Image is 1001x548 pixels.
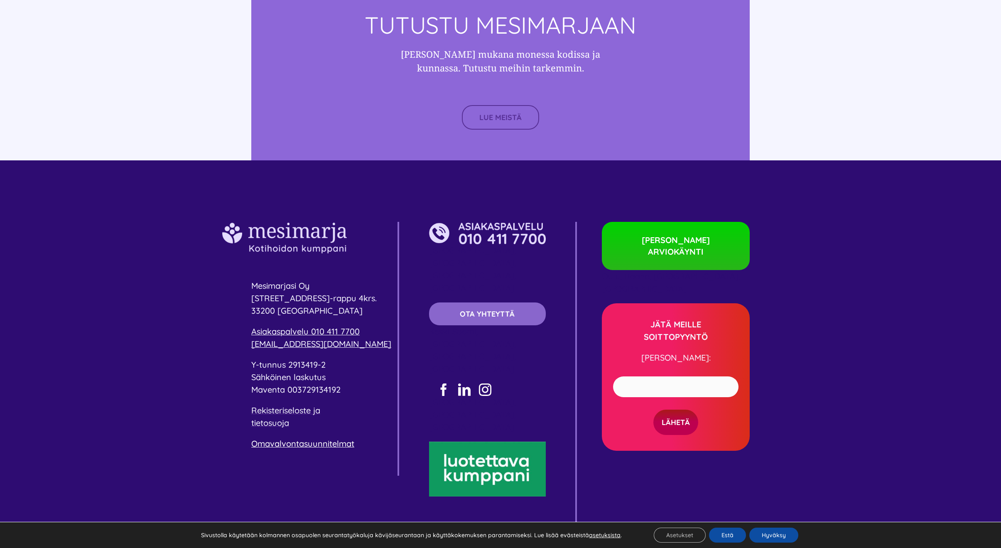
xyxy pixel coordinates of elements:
[458,383,471,396] a: linkedin
[251,384,341,395] span: Maventa 003729134192
[460,310,515,318] span: OTA YHTEYTTÄ
[589,531,621,539] button: asetuksista
[644,319,708,342] strong: JÄTÄ MEILLE SOITTOPYYNTÖ
[251,405,320,428] a: Rekisteriseloste ja tietosuoja
[429,302,546,325] a: OTA YHTEYTTÄ
[301,11,700,39] h4: TUTUSTU MESIMARJAAN
[479,113,522,122] span: LUE MEISTÄ
[401,47,600,75] h3: [PERSON_NAME] mukana monessa kodissa ja kunnassa. Tutustu meihin tarkemmin.
[201,531,622,539] p: Sivustolla käytetään kolmannen osapuolen seurantatyökaluja kävijäseurantaan ja käyttäkokemuksen p...
[437,383,450,396] a: facebook
[653,410,698,435] input: LÄHETÄ
[709,528,746,543] button: Estä
[251,339,391,349] a: [EMAIL_ADDRESS][DOMAIN_NAME]
[462,105,539,130] a: LUE MEISTÄ
[251,305,363,316] span: 33200 [GEOGRAPHIC_DATA]
[602,222,750,270] a: [PERSON_NAME] ARVIOKÄYNTI
[654,528,706,543] button: Asetukset
[602,271,740,294] span: Oulu, Raahe, [GEOGRAPHIC_DATA], [GEOGRAPHIC_DATA]
[429,326,516,374] span: Keski-Suomi, [GEOGRAPHIC_DATA], [GEOGRAPHIC_DATA], [GEOGRAPHIC_DATA]
[641,352,711,363] span: [PERSON_NAME]:
[251,293,377,303] span: [STREET_ADDRESS]-rappu 4krs.
[429,397,516,432] span: [GEOGRAPHIC_DATA], [GEOGRAPHIC_DATA], [GEOGRAPHIC_DATA]
[623,234,729,258] span: [PERSON_NAME] ARVIOKÄYNTI
[479,383,491,396] a: instagram
[251,438,354,449] a: Omavalvontasuunnitelmat
[251,326,360,337] a: Asiakaspalvelu 010 411 7700
[222,221,347,232] a: 001Asset 5@2x
[429,221,546,232] a: 001Asset 6@2x
[749,528,798,543] button: Hyväksy
[251,359,326,370] span: Y-tunnus 2913419-2
[429,245,516,293] span: [GEOGRAPHIC_DATA], [GEOGRAPHIC_DATA], [GEOGRAPHIC_DATA], [GEOGRAPHIC_DATA]
[251,372,326,382] span: Sähköinen laskutus
[251,280,310,291] span: Mesimarjasi Oy
[613,372,738,435] form: Yhteydenottolomake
